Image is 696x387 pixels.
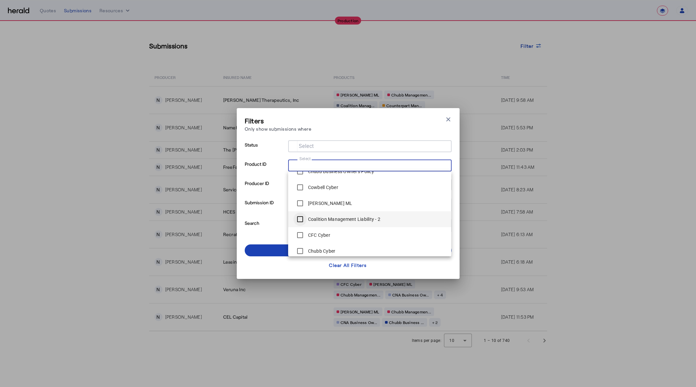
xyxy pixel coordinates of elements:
p: Submission ID [245,198,285,219]
div: Clear All Filters [329,262,367,269]
mat-chip-grid: Selection [293,161,446,169]
p: Only show submissions where [245,125,312,132]
p: Product ID [245,160,285,179]
label: CFC Cyber [307,232,330,238]
p: Producer ID [245,179,285,198]
p: Search [245,219,285,239]
label: Chubb Business Owner's Policy [307,168,374,175]
mat-chip-grid: Selection [293,142,446,150]
h3: Filters [245,116,312,125]
mat-label: Select [299,143,314,149]
label: Coalition Management Liability - 2 [307,216,381,223]
mat-label: Select [299,156,311,161]
label: [PERSON_NAME] ML [307,200,352,207]
label: Chubb Cyber [307,248,336,254]
p: Status [245,140,285,160]
button: Clear All Filters [245,259,452,271]
label: Cowbell Cyber [307,184,338,191]
button: Apply Filters [245,244,452,256]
